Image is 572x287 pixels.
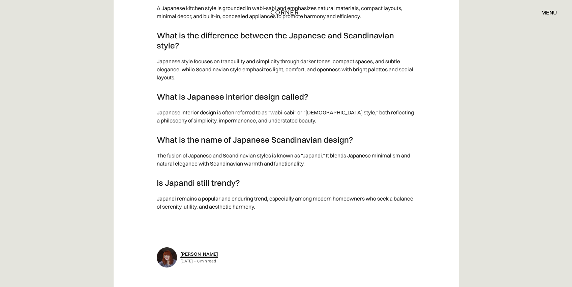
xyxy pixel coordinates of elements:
h3: What is Japanese interior design called? [157,92,416,102]
p: ‍ [157,214,416,229]
div: [DATE] [180,258,193,264]
div: menu [541,10,557,15]
h3: What is the name of Japanese Scandinavian design? [157,135,416,145]
p: The fusion of Japanese and Scandinavian styles is known as “Japandi.” It blends Japanese minimali... [157,148,416,171]
div: menu [535,7,557,18]
div: 6 min read [197,258,216,264]
div: - [194,258,196,264]
h3: Is Japandi still trendy? [157,178,416,188]
p: Japandi remains a popular and enduring trend, especially among modern homeowners who seek a balan... [157,191,416,214]
p: Japanese interior design is often referred to as “wabi-sabi” or “[DEMOGRAPHIC_DATA] style,” both ... [157,105,416,128]
a: home [265,8,308,17]
p: Japanese style focuses on tranquility and simplicity through darker tones, compact spaces, and su... [157,54,416,85]
h3: What is the difference between the Japanese and Scandinavian style? [157,30,416,50]
a: [PERSON_NAME] [180,251,218,257]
